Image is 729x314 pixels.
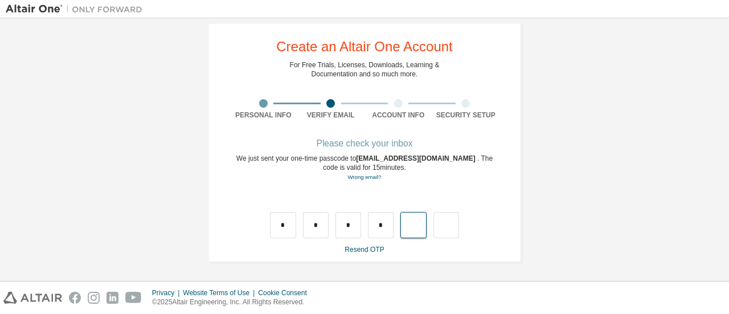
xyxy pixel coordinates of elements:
[107,292,118,304] img: linkedin.svg
[297,111,365,120] div: Verify Email
[183,288,258,297] div: Website Terms of Use
[290,60,440,79] div: For Free Trials, Licenses, Downloads, Learning & Documentation and so much more.
[88,292,100,304] img: instagram.svg
[230,140,499,147] div: Please check your inbox
[345,246,384,254] a: Resend OTP
[364,111,432,120] div: Account Info
[230,154,499,182] div: We just sent your one-time passcode to . The code is valid for 15 minutes.
[356,154,477,162] span: [EMAIL_ADDRESS][DOMAIN_NAME]
[432,111,500,120] div: Security Setup
[230,111,297,120] div: Personal Info
[125,292,142,304] img: youtube.svg
[6,3,148,15] img: Altair One
[347,174,381,180] a: Go back to the registration form
[152,288,183,297] div: Privacy
[258,288,313,297] div: Cookie Consent
[3,292,62,304] img: altair_logo.svg
[152,297,314,307] p: © 2025 Altair Engineering, Inc. All Rights Reserved.
[69,292,81,304] img: facebook.svg
[276,40,453,54] div: Create an Altair One Account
